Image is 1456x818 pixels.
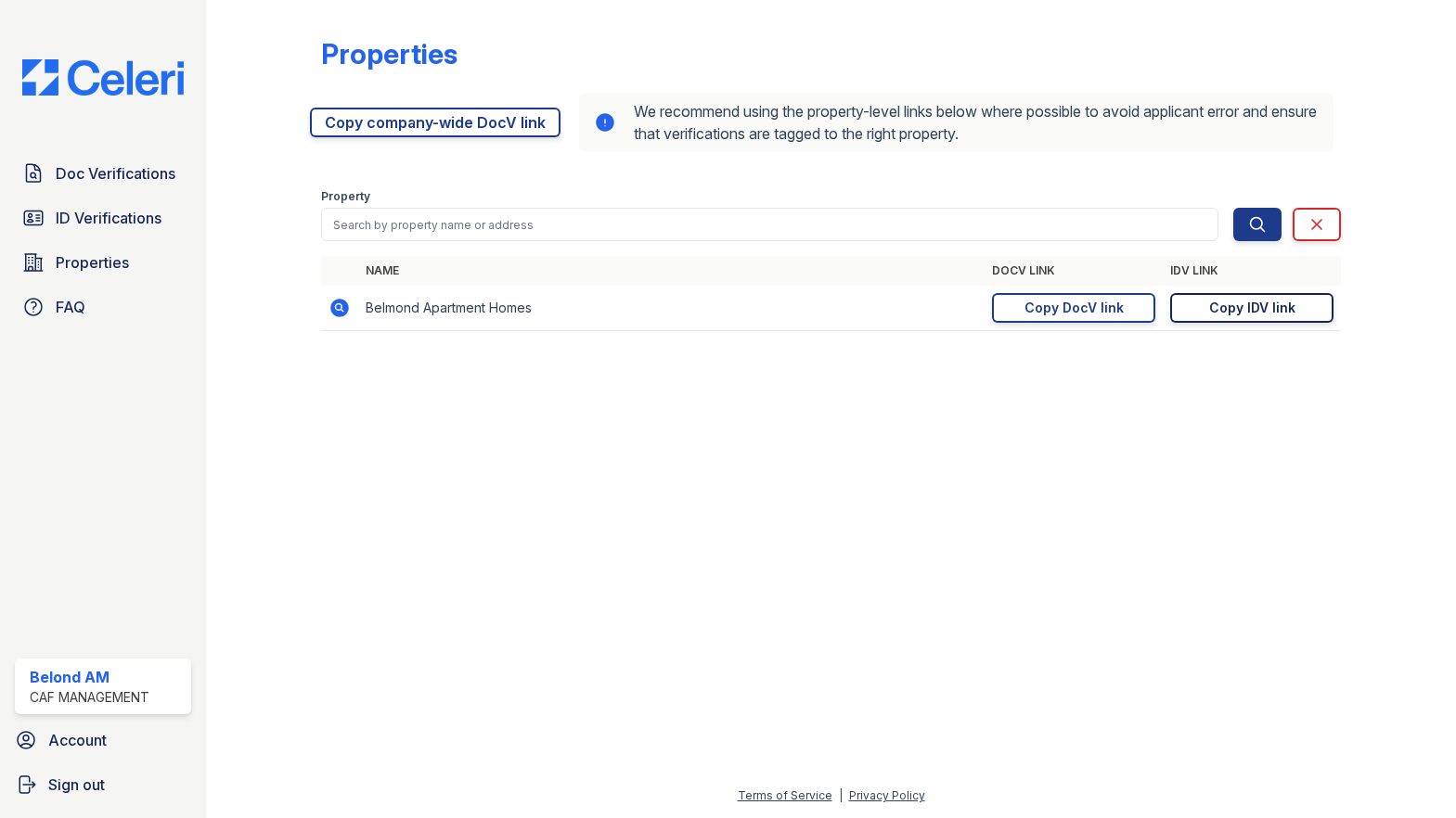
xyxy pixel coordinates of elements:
span: FAQ [56,296,85,318]
div: Copy IDV link [1209,299,1295,317]
a: Privacy Policy [849,788,925,802]
a: Properties [15,244,191,281]
div: Properties [321,37,457,70]
a: Copy IDV link [1170,293,1334,323]
th: IDV Link [1163,256,1341,286]
a: Doc Verifications [15,155,191,192]
a: ID Verifications [15,199,191,236]
div: CAF Management [30,688,149,707]
div: Belond AM [30,666,149,688]
span: ID Verifications [56,207,161,229]
a: Terms of Service [738,788,832,802]
img: CE_Logo_Blue-a8612792a0a2168367f1c8372b55b34899dd931a85d93a1a3d3e32e68fde9ad4.png [7,59,199,96]
a: Copy DocV link [992,293,1155,323]
div: We recommend using the property-level links below where possible to avoid applicant error and ens... [579,93,1334,152]
div: Copy DocV link [1024,299,1124,317]
span: Sign out [48,773,105,796]
th: Name [358,256,986,286]
a: Sign out [7,766,199,803]
label: Property [321,189,370,204]
a: FAQ [15,288,191,326]
input: Search by property name or address [321,208,1219,241]
th: DocV Link [985,256,1163,286]
a: Account [7,722,199,759]
span: Doc Verifications [56,162,175,185]
span: Account [48,729,107,751]
span: Properties [56,251,129,274]
a: Copy company-wide DocV link [310,108,560,137]
td: Belmond Apartment Homes [358,286,986,331]
div: | [839,788,843,802]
